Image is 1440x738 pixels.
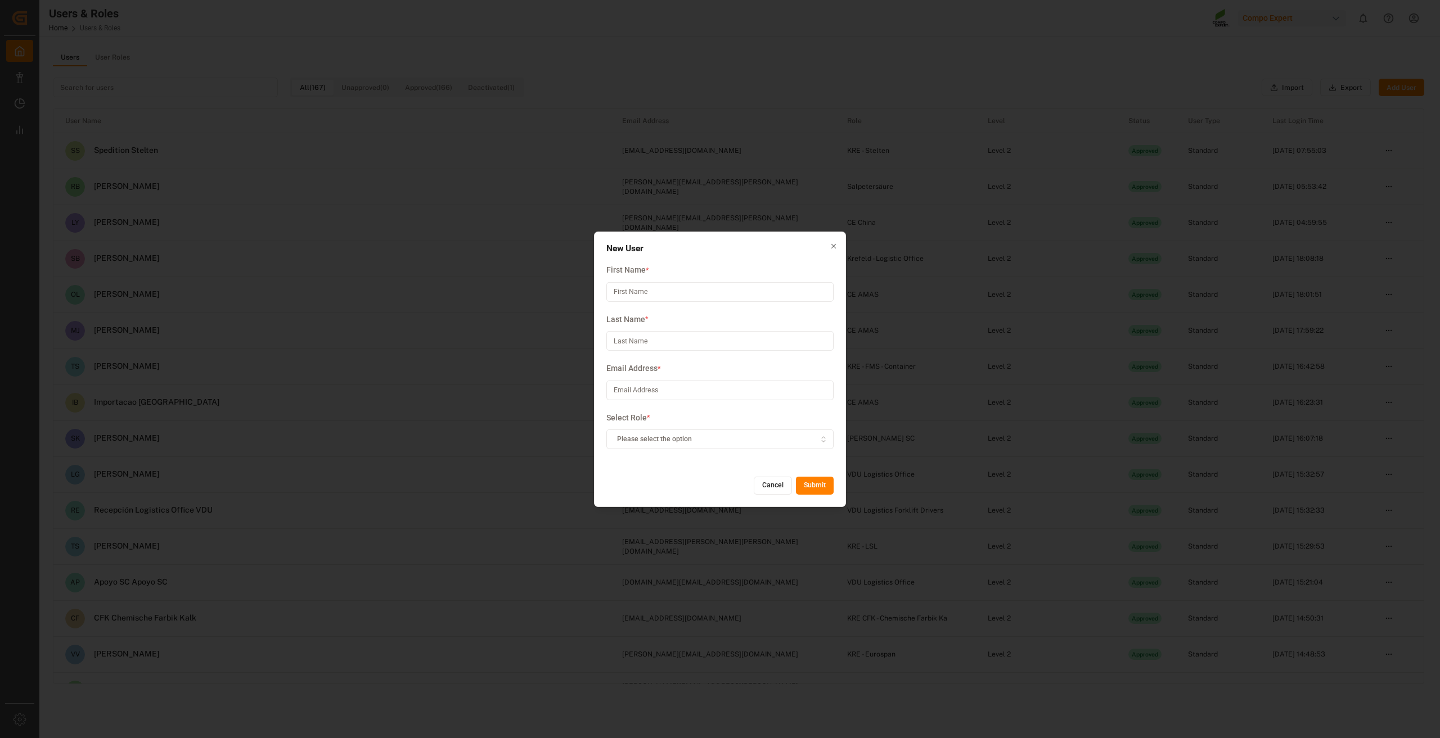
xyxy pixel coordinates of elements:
button: Submit [796,477,834,495]
input: First Name [606,282,834,302]
input: Last Name [606,331,834,351]
h2: New User [606,243,834,252]
span: Select Role [606,412,647,424]
span: Last Name [606,314,645,325]
span: Email Address [606,363,658,374]
button: Cancel [754,477,792,495]
span: First Name [606,264,646,276]
span: Please select the option [617,434,692,445]
input: Email Address [606,381,834,400]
